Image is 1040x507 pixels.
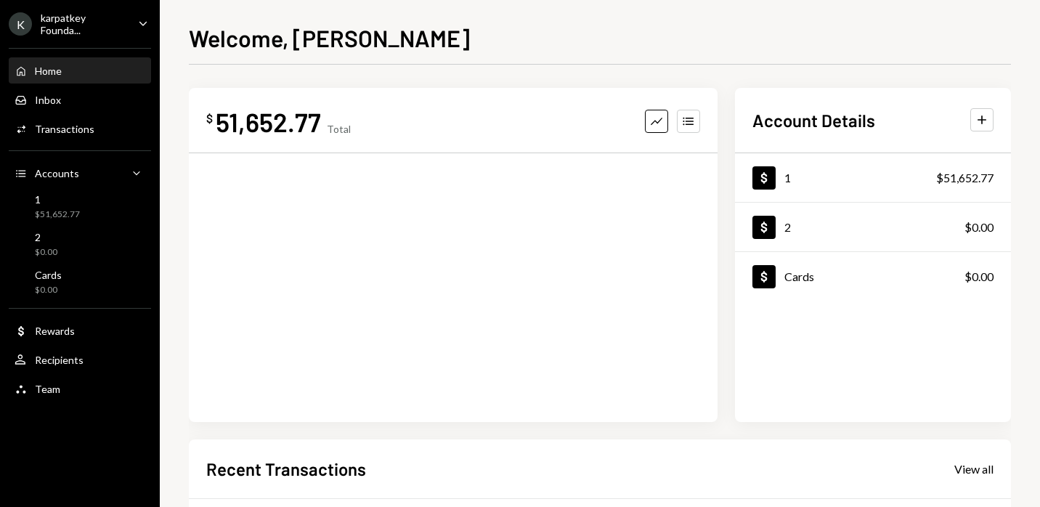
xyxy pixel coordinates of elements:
a: 1$51,652.77 [9,189,151,224]
div: Team [35,383,60,395]
div: 51,652.77 [216,105,321,138]
div: 1 [784,171,791,184]
div: Rewards [35,325,75,337]
div: View all [954,462,994,476]
div: Inbox [35,94,61,106]
a: Cards$0.00 [9,264,151,299]
a: 2$0.00 [9,227,151,261]
div: karpatkey Founda... [41,12,126,36]
div: K [9,12,32,36]
div: $0.00 [964,268,994,285]
div: 2 [784,220,791,234]
div: 2 [35,231,57,243]
div: $ [206,111,213,126]
a: Rewards [9,317,151,344]
div: Transactions [35,123,94,135]
div: $51,652.77 [936,169,994,187]
a: 2$0.00 [735,203,1011,251]
h1: Welcome, [PERSON_NAME] [189,23,470,52]
div: Accounts [35,167,79,179]
div: $0.00 [35,246,57,259]
div: Home [35,65,62,77]
h2: Account Details [752,108,875,132]
div: Recipients [35,354,84,366]
a: Team [9,376,151,402]
div: $51,652.77 [35,208,80,221]
div: Cards [35,269,62,281]
a: Home [9,57,151,84]
div: 1 [35,193,80,206]
div: $0.00 [964,219,994,236]
a: View all [954,461,994,476]
div: $0.00 [35,284,62,296]
div: Total [327,123,351,135]
a: Inbox [9,86,151,113]
div: Cards [784,269,814,283]
a: Cards$0.00 [735,252,1011,301]
a: Recipients [9,346,151,373]
h2: Recent Transactions [206,457,366,481]
a: Transactions [9,115,151,142]
a: Accounts [9,160,151,186]
a: 1$51,652.77 [735,153,1011,202]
